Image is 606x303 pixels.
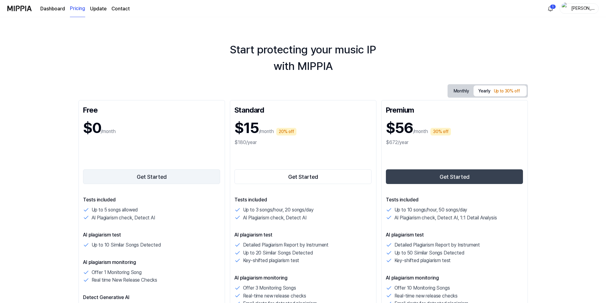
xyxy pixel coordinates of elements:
p: Real-time new release checks [243,292,307,300]
div: $180/year [234,139,372,146]
p: Offer 10 Monitoring Songs [394,284,450,292]
div: Standard [234,105,372,114]
p: Up to 10 Similar Songs Detected [92,241,161,249]
button: Get Started [83,169,220,184]
p: Real-time new release checks [394,292,458,300]
h1: $15 [234,117,259,139]
p: Up to 10 songs/hour, 50 songs/day [394,206,467,214]
button: Monthly [449,85,474,97]
button: Get Started [234,169,372,184]
a: Contact [111,5,130,13]
p: Key-shifted plagiarism test [243,257,299,265]
div: [PERSON_NAME] [571,5,595,12]
div: 1 [550,4,556,9]
p: Detect Generative AI [83,294,220,301]
p: Key-shifted plagiarism test [394,257,451,265]
a: Dashboard [40,5,65,13]
a: Get Started [83,168,220,185]
p: Real time New Release Checks [92,276,158,284]
p: Tests included [386,196,523,204]
p: Offer 3 Monitoring Songs [243,284,296,292]
a: Get Started [386,168,523,185]
div: $672/year [386,139,523,146]
p: Detailed Plagiarism Report by Instrument [394,241,480,249]
p: Up to 20 Similar Songs Detected [243,249,313,257]
p: Tests included [83,196,220,204]
button: profile[PERSON_NAME] [560,3,599,14]
p: AI Plagiarism check, Detect AI [92,214,155,222]
button: Get Started [386,169,523,184]
p: /month [413,128,428,135]
div: Up to 30% off [492,87,522,96]
div: 20% off [276,128,296,135]
p: AI plagiarism test [386,231,523,239]
a: Update [90,5,107,13]
img: 알림 [547,5,554,12]
p: Up to 5 songs allowed [92,206,138,214]
p: AI plagiarism test [234,231,372,239]
div: 30% off [430,128,451,135]
img: profile [562,2,569,15]
button: Yearly [474,85,526,96]
p: AI plagiarism monitoring [83,259,220,266]
p: Tests included [234,196,372,204]
a: Pricing [70,0,85,17]
p: AI Plagiarism check, Detect AI, 1:1 Detail Analysis [394,214,497,222]
p: AI Plagiarism check, Detect AI [243,214,307,222]
p: AI plagiarism monitoring [386,274,523,282]
p: /month [101,128,116,135]
p: /month [259,128,274,135]
p: Detailed Plagiarism Report by Instrument [243,241,329,249]
h1: $0 [83,117,101,139]
h1: $56 [386,117,413,139]
p: Up to 50 Similar Songs Detected [394,249,464,257]
button: 알림1 [546,4,555,13]
div: Free [83,105,220,114]
p: Offer 1 Monitoring Song [92,269,142,276]
p: AI plagiarism monitoring [234,274,372,282]
p: AI plagiarism test [83,231,220,239]
p: Up to 3 songs/hour, 20 songs/day [243,206,314,214]
div: Premium [386,105,523,114]
a: Get Started [234,168,372,185]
